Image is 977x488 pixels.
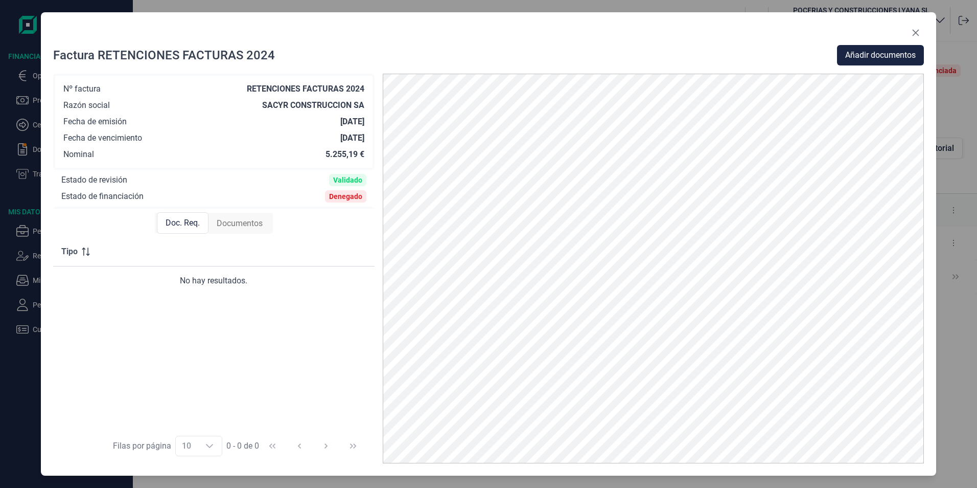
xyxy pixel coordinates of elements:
[61,246,78,258] span: Tipo
[63,149,94,160] div: Nominal
[845,49,916,61] span: Añadir documentos
[208,213,271,234] div: Documentos
[287,434,312,458] button: Previous Page
[197,436,222,456] div: Choose
[333,176,362,184] div: Validado
[329,192,362,201] div: Denegado
[61,275,366,287] div: No hay resultados.
[166,217,200,229] span: Doc. Req.
[314,434,338,458] button: Next Page
[63,117,127,127] div: Fecha de emisión
[113,440,171,452] div: Filas por página
[157,212,208,234] div: Doc. Req.
[61,191,144,202] div: Estado de financiación
[53,47,275,63] div: Factura RETENCIONES FACTURAS 2024
[260,434,285,458] button: First Page
[340,117,364,127] div: [DATE]
[837,45,924,65] button: Añadir documentos
[341,434,365,458] button: Last Page
[325,149,364,160] div: 5.255,19 €
[908,25,924,41] button: Close
[217,217,263,230] span: Documentos
[383,74,924,463] img: PDF Viewer
[262,100,364,110] div: SACYR CONSTRUCCION SA
[63,133,142,143] div: Fecha de vencimiento
[63,84,101,94] div: Nº factura
[61,175,127,185] div: Estado de revisión
[226,442,259,450] span: 0 - 0 de 0
[247,84,364,94] div: RETENCIONES FACTURAS 2024
[63,100,110,110] div: Razón social
[340,133,364,143] div: [DATE]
